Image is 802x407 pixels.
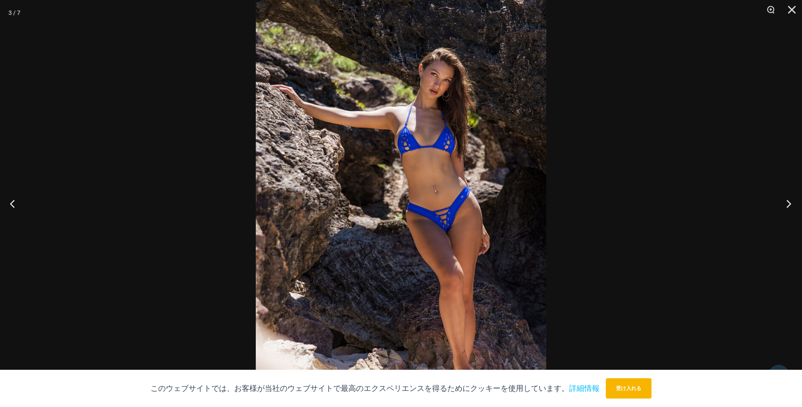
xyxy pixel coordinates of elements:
button: 受け入れる [606,378,651,399]
p: このウェブサイトでは、お客様が当社のウェブサイトで最高のエクスペリエンスを得るためにクッキーを使用しています。 [151,382,599,395]
button: 次に [770,182,802,225]
a: 詳細情報 [569,384,599,393]
div: 3 / 7 [8,6,20,19]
